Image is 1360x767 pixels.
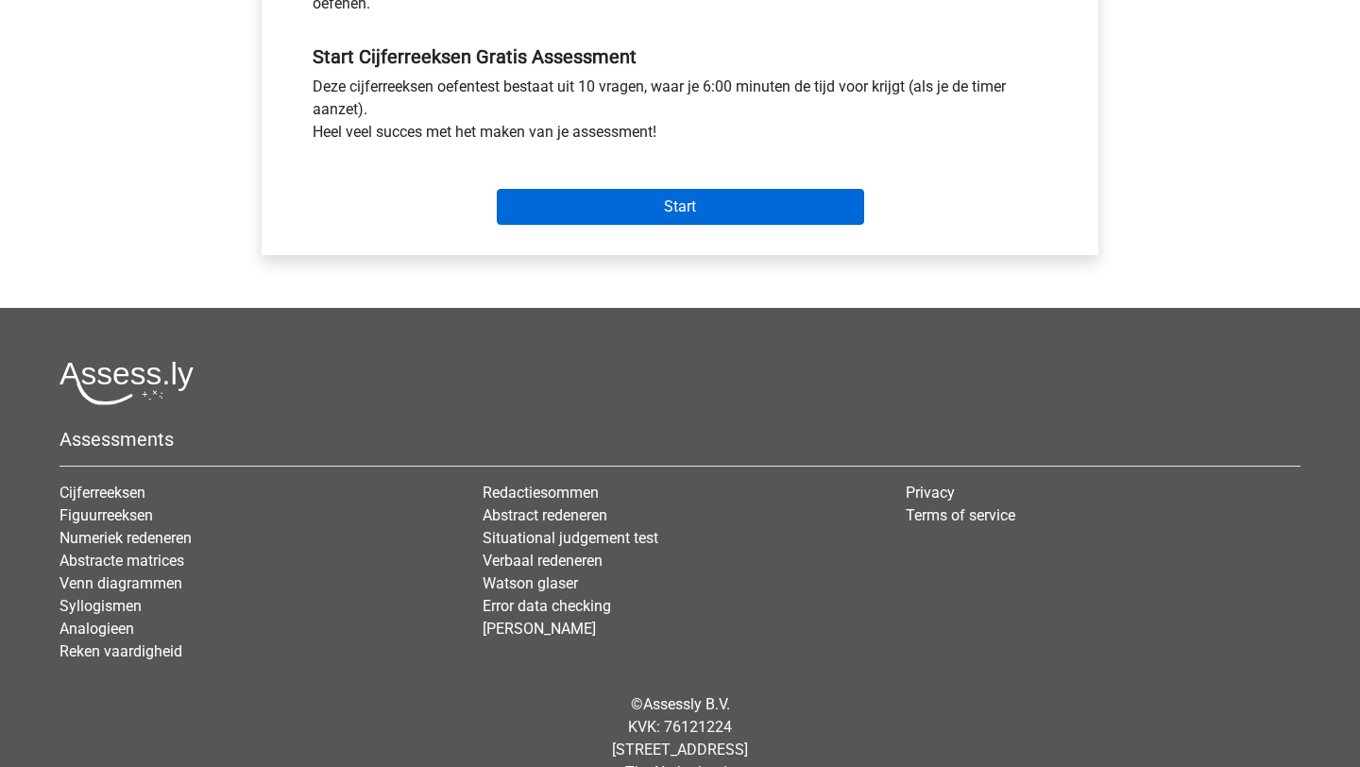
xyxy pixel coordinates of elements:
[59,428,1300,451] h5: Assessments
[906,484,955,502] a: Privacy
[483,620,596,638] a: [PERSON_NAME]
[643,695,730,713] a: Assessly B.V.
[59,597,142,615] a: Syllogismen
[59,552,184,570] a: Abstracte matrices
[59,484,145,502] a: Cijferreeksen
[483,597,611,615] a: Error data checking
[59,529,192,547] a: Numeriek redeneren
[59,620,134,638] a: Analogieen
[313,45,1047,68] h5: Start Cijferreeksen Gratis Assessment
[483,574,578,592] a: Watson glaser
[483,552,603,570] a: Verbaal redeneren
[906,506,1015,524] a: Terms of service
[483,529,658,547] a: Situational judgement test
[483,506,607,524] a: Abstract redeneren
[483,484,599,502] a: Redactiesommen
[59,506,153,524] a: Figuurreeksen
[59,574,182,592] a: Venn diagrammen
[59,361,194,405] img: Assessly logo
[298,76,1062,151] div: Deze cijferreeksen oefentest bestaat uit 10 vragen, waar je 6:00 minuten de tijd voor krijgt (als...
[497,189,864,225] input: Start
[59,642,182,660] a: Reken vaardigheid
